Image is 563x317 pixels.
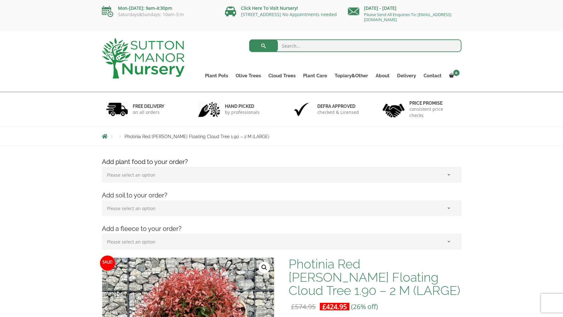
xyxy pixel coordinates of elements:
[299,71,331,80] a: Plant Care
[289,257,461,297] h1: Photinia Red [PERSON_NAME] Floating Cloud Tree 1.90 – 2 M (LARGE)
[133,103,164,109] h6: FREE DELIVERY
[201,71,232,80] a: Plant Pots
[102,134,461,139] nav: Breadcrumbs
[453,70,460,76] span: 0
[102,12,215,17] p: Saturdays&Sundays: 10am-3:m
[97,157,466,167] h4: Add plant food to your order?
[106,101,128,117] img: 1.jpg
[97,224,466,234] h4: Add a fleece to your order?
[232,71,265,80] a: Olive Trees
[317,103,359,109] h6: Defra approved
[364,12,451,22] a: Please Send All Enquiries To: [EMAIL_ADDRESS][DOMAIN_NAME]
[100,255,115,271] span: Sale!
[420,71,445,80] a: Contact
[351,302,378,311] span: (26% off)
[133,109,164,115] p: on all orders
[409,100,457,106] h6: Price promise
[317,109,359,115] p: checked & Licensed
[331,71,372,80] a: Topiary&Other
[97,191,466,200] h4: Add soil to your order?
[241,5,298,11] a: Click Here To Visit Nursery!
[383,100,405,119] img: 4.jpg
[225,103,260,109] h6: hand picked
[409,106,457,119] p: consistent price checks
[225,109,260,115] p: by professionals
[259,262,270,273] a: View full-screen image gallery
[348,4,461,12] p: [DATE] - [DATE]
[291,302,316,311] bdi: 574.95
[290,101,313,117] img: 3.jpg
[445,71,461,80] a: 0
[372,71,393,80] a: About
[322,302,326,311] span: £
[125,134,269,139] span: Photinia Red [PERSON_NAME] Floating Cloud Tree 1.90 – 2 M (LARGE)
[198,101,220,117] img: 2.jpg
[102,38,185,79] img: logo
[102,4,215,12] p: Mon-[DATE]: 9am-4:30pm
[291,302,295,311] span: £
[393,71,420,80] a: Delivery
[241,11,337,17] a: [STREET_ADDRESS] No Appointments needed
[249,39,461,52] input: Search...
[265,71,299,80] a: Cloud Trees
[322,302,347,311] bdi: 424.95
